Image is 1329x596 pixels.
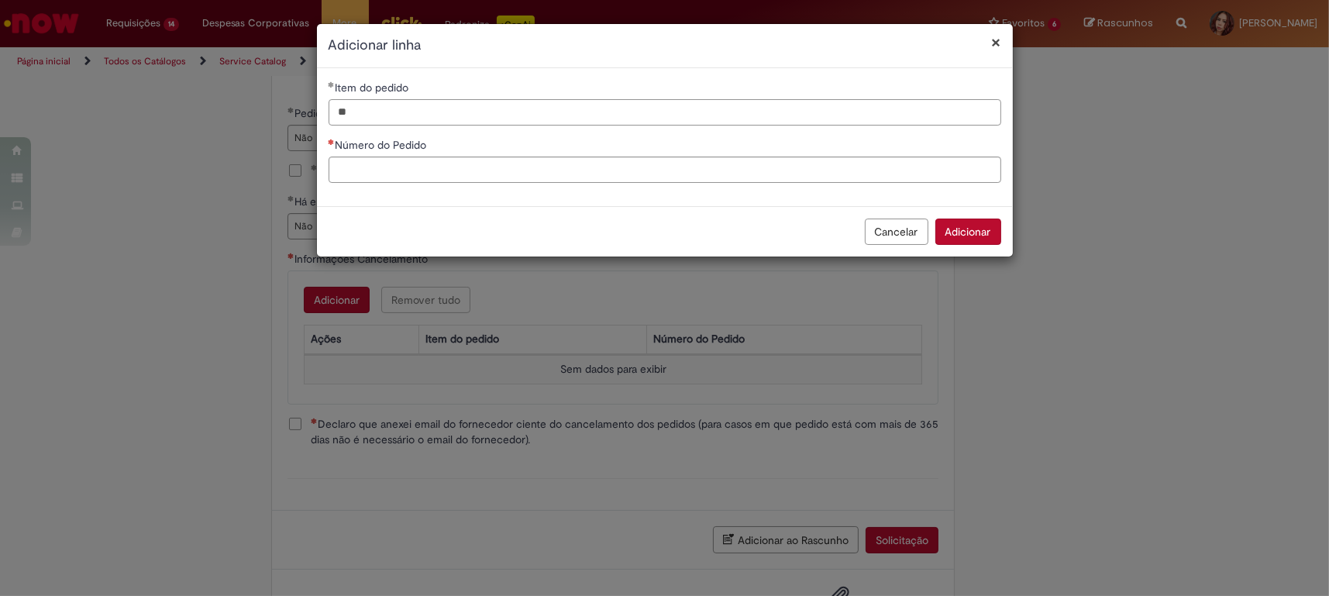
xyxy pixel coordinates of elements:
h2: Adicionar linha [329,36,1001,56]
input: Item do pedido [329,99,1001,126]
button: Cancelar [865,219,928,245]
button: Fechar modal [992,34,1001,50]
input: Número do Pedido [329,157,1001,183]
span: Item do pedido [336,81,412,95]
button: Adicionar [935,219,1001,245]
span: Obrigatório Preenchido [329,81,336,88]
span: Número do Pedido [336,138,430,152]
span: Necessários [329,139,336,145]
